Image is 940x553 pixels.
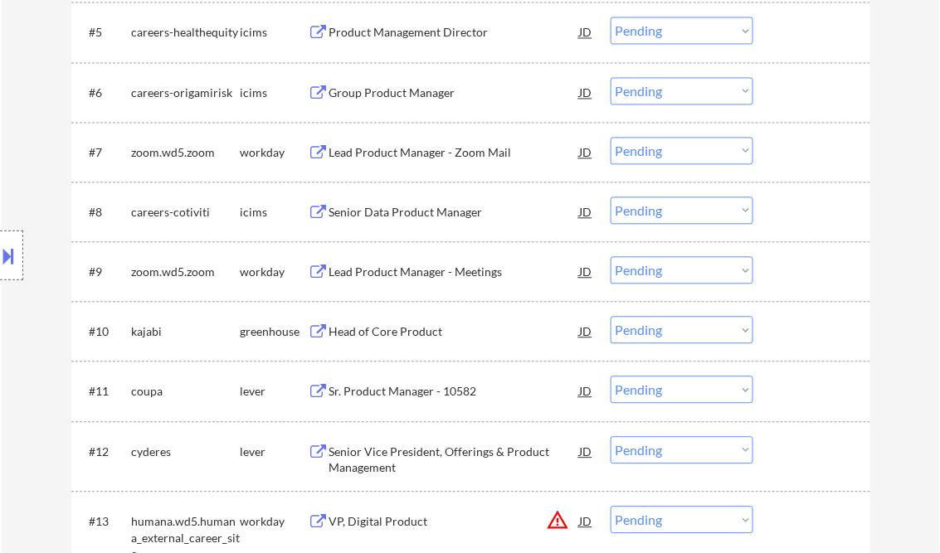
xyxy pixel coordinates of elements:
div: lever [241,444,309,460]
div: Lead Product Manager - Zoom Mail [329,144,580,161]
div: cyderes [132,444,241,460]
div: JD [578,17,595,46]
div: workday [241,513,309,530]
div: #12 [90,444,119,460]
div: JD [578,506,595,536]
div: Senior Data Product Manager [329,204,580,221]
div: Product Management Director [329,24,580,41]
div: JD [578,376,595,405]
div: #5 [90,24,119,41]
div: JD [578,436,595,466]
div: #6 [90,85,119,101]
button: warning_amber [547,508,570,531]
div: Head of Core Product [329,323,580,340]
div: VP, Digital Product [329,513,580,530]
div: #13 [90,513,119,530]
div: Sr. Product Manager - 10582 [329,383,580,400]
div: Lead Product Manager - Meetings [329,264,580,280]
div: JD [578,316,595,346]
div: JD [578,77,595,107]
div: Senior Vice President, Offerings & Product Management [329,444,580,476]
div: JD [578,256,595,286]
div: JD [578,196,595,226]
div: careers-healthequity [132,24,241,41]
div: icims [241,85,309,101]
div: Group Product Manager [329,85,580,101]
div: JD [578,137,595,167]
div: icims [241,24,309,41]
div: careers-origamirisk [132,85,241,101]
